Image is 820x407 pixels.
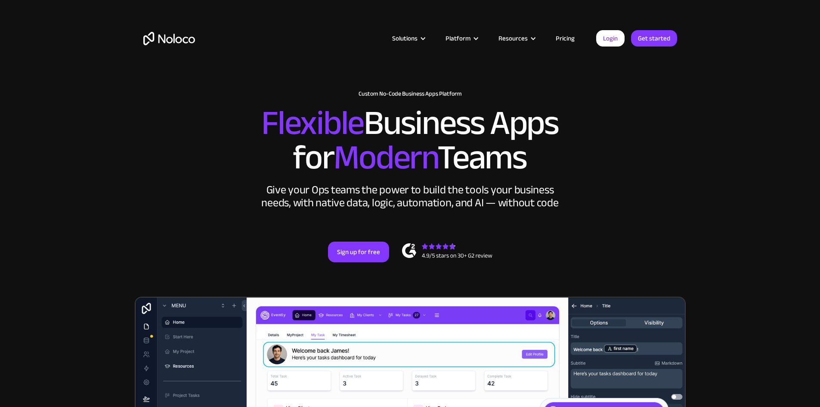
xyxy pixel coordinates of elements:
a: home [143,32,195,45]
span: Modern [334,125,437,190]
h1: Custom No-Code Business Apps Platform [143,90,677,97]
div: Platform [435,33,488,44]
div: Solutions [392,33,418,44]
a: Get started [631,30,677,47]
h2: Business Apps for Teams [143,106,677,175]
div: Give your Ops teams the power to build the tools your business needs, with native data, logic, au... [260,183,561,209]
div: Resources [488,33,545,44]
div: Resources [498,33,528,44]
span: Flexible [261,91,364,155]
a: Login [596,30,625,47]
div: Solutions [381,33,435,44]
a: Sign up for free [328,242,389,262]
a: Pricing [545,33,585,44]
div: Platform [446,33,470,44]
